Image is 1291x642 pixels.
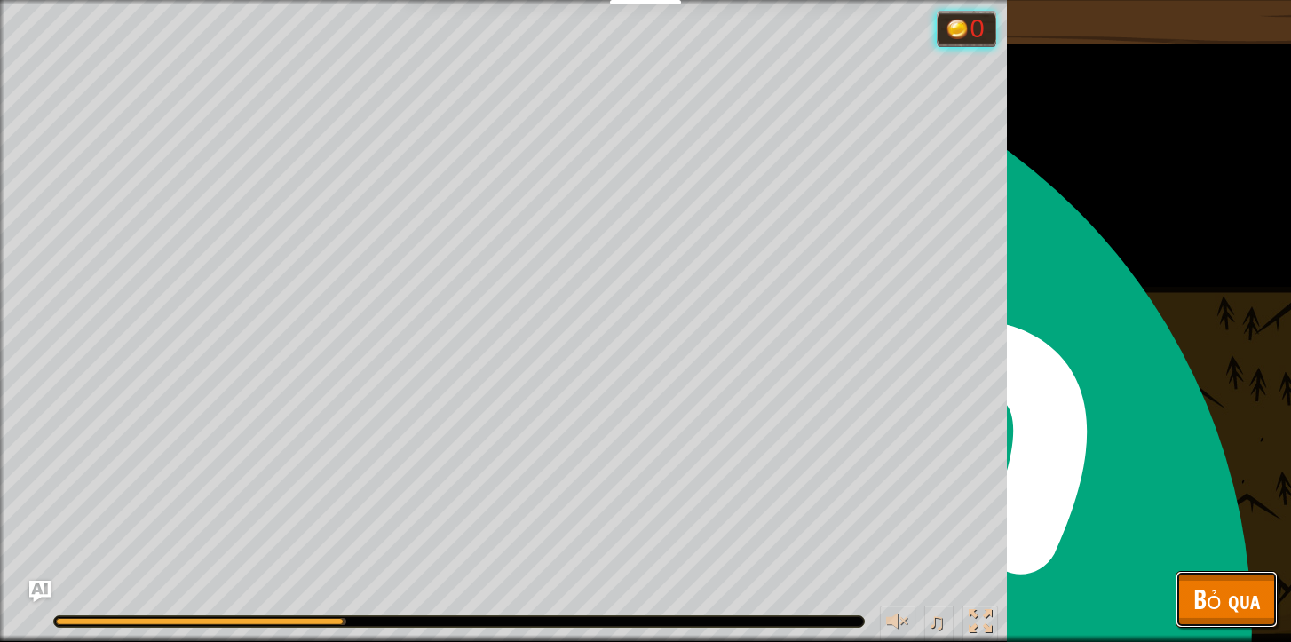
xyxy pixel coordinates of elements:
[928,608,946,635] span: ♫
[1176,571,1278,628] button: Bỏ qua
[970,16,987,42] div: 0
[937,11,996,47] div: Team 'humans' has 0 gold.
[1193,581,1260,617] span: Bỏ qua
[924,606,954,642] button: ♫
[962,606,998,642] button: Bật tắt chế độ toàn màn hình
[880,606,915,642] button: Tùy chỉnh âm lượng
[29,581,51,602] button: Ask AI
